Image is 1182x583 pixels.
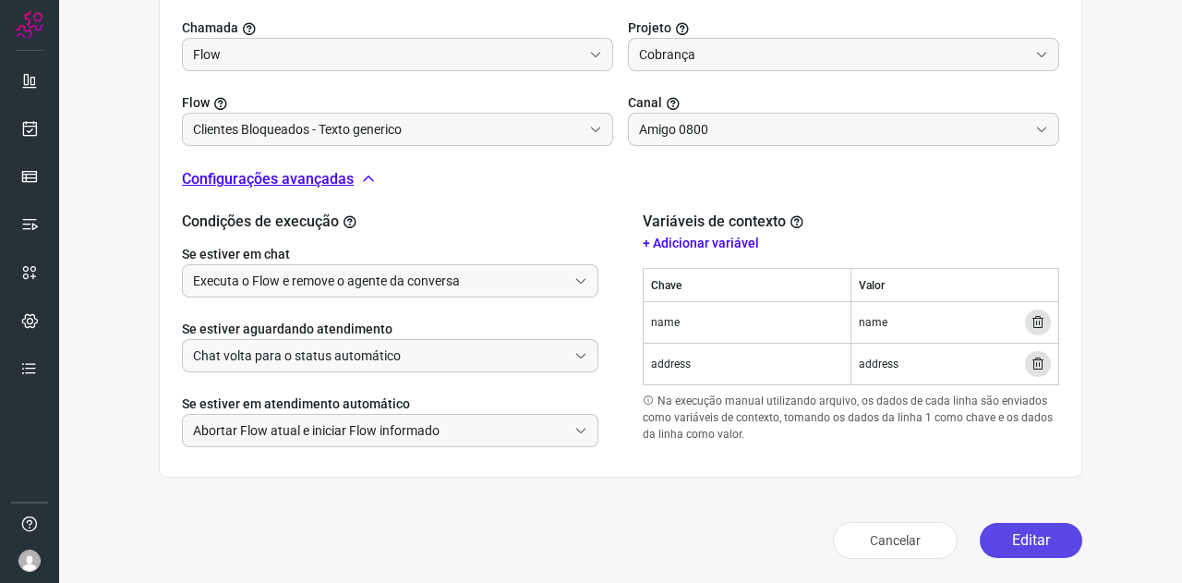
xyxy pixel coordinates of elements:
span: name [859,314,887,331]
input: Selecione [193,340,567,371]
label: Se estiver em atendimento automático [182,395,598,414]
td: address [644,344,851,385]
img: avatar-user-boy.jpg [18,550,41,572]
span: Projeto [628,18,671,38]
h2: Condições de execução [182,213,598,230]
td: name [644,302,851,344]
label: Se estiver em chat [182,245,598,264]
span: address [859,356,899,372]
span: Canal [628,93,662,113]
input: Selecionar projeto [193,39,582,70]
th: Valor [851,269,1059,302]
button: Editar [980,523,1082,558]
input: Selecione [193,265,567,297]
input: Selecione [193,415,567,446]
button: Cancelar [833,522,958,559]
span: Flow [182,93,210,113]
h2: Variáveis de contexto [643,213,808,230]
p: + Adicionar variável [643,234,1059,253]
input: Você precisa criar/selecionar um Projeto. [193,114,582,145]
input: Selecione um canal [639,114,1028,145]
input: Selecionar projeto [639,39,1028,70]
p: Configurações avançadas [182,168,354,190]
th: Chave [644,269,851,302]
label: Se estiver aguardando atendimento [182,320,598,339]
span: Chamada [182,18,238,38]
img: Logo [16,11,43,39]
p: Na execução manual utilizando arquivo, os dados de cada linha são enviados como variáveis de cont... [643,393,1059,443]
